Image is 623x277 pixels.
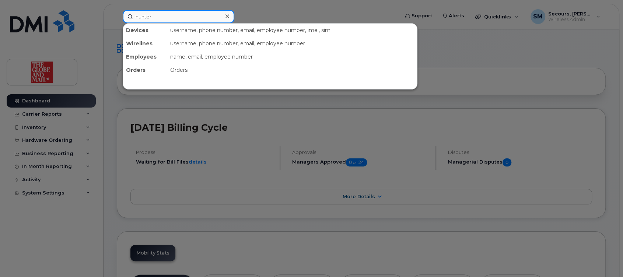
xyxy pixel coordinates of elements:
[123,37,167,50] div: Wirelines
[123,24,167,37] div: Devices
[167,63,417,77] div: Orders
[123,63,167,77] div: Orders
[167,37,417,50] div: username, phone number, email, employee number
[167,50,417,63] div: name, email, employee number
[123,50,167,63] div: Employees
[167,24,417,37] div: username, phone number, email, employee number, imei, sim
